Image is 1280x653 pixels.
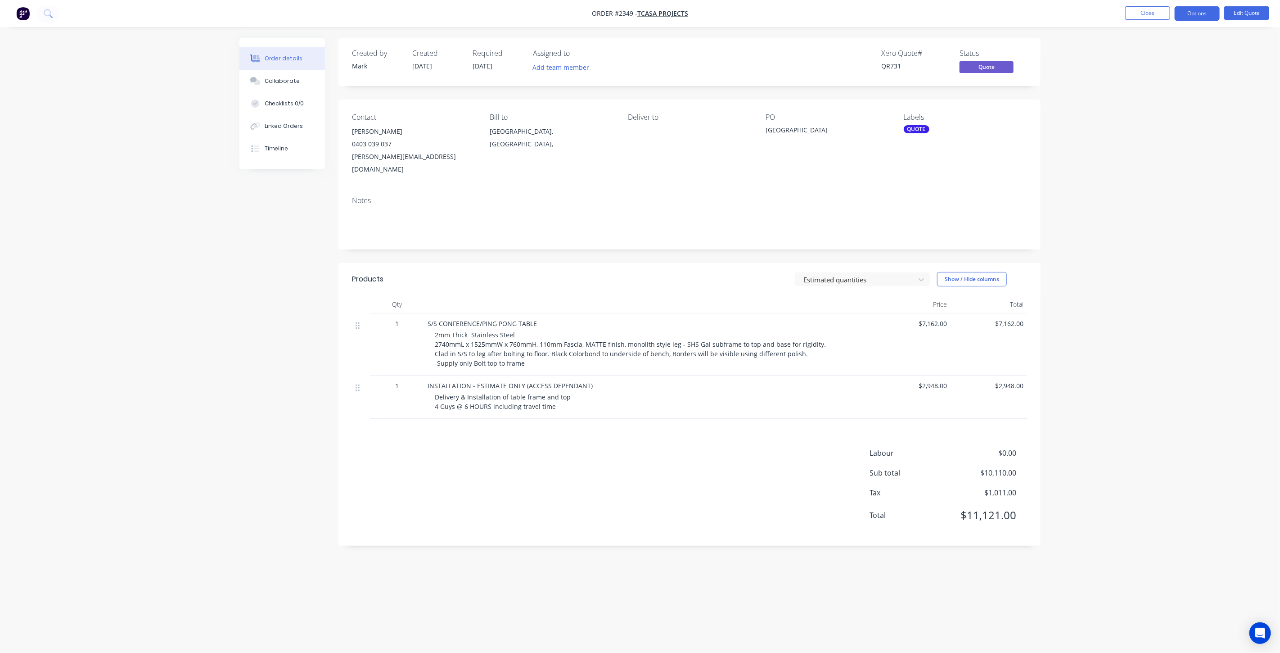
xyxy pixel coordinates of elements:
div: Notes [352,196,1027,205]
div: Required [473,49,522,58]
div: QUOTE [904,125,929,133]
button: Add team member [533,61,594,73]
span: $2,948.00 [878,381,947,390]
span: $7,162.00 [954,319,1023,328]
div: Mark [352,61,401,71]
div: Assigned to [533,49,623,58]
div: [GEOGRAPHIC_DATA], [GEOGRAPHIC_DATA], [490,125,613,154]
div: [PERSON_NAME]0403 039 037[PERSON_NAME][EMAIL_ADDRESS][DOMAIN_NAME] [352,125,475,176]
span: [DATE] [412,62,432,70]
span: Quote [960,61,1014,73]
button: Collaborate [239,70,325,92]
div: [GEOGRAPHIC_DATA], [GEOGRAPHIC_DATA], [490,125,613,150]
div: Status [960,49,1027,58]
span: Total [870,510,950,521]
div: 0403 039 037 [352,138,475,150]
div: Contact [352,113,475,122]
div: Bill to [490,113,613,122]
div: Products [352,274,383,285]
button: Options [1175,6,1220,21]
span: $2,948.00 [954,381,1023,390]
div: Labels [904,113,1027,122]
div: Total [951,295,1027,313]
span: INSTALLATION - ESTIMATE ONLY (ACCESS DEPENDANT) [428,381,593,390]
button: Close [1125,6,1170,20]
span: $11,121.00 [950,507,1016,523]
div: [GEOGRAPHIC_DATA] [766,125,878,138]
span: 1 [395,381,399,390]
div: Checklists 0/0 [265,100,304,108]
span: 2mm Thick Stainless Steel 2740mmL x 1525mmW x 760mmH, 110mm Fascia, MATTE finish, monolith style ... [435,331,826,367]
div: Deliver to [628,113,751,122]
button: Checklists 0/0 [239,92,325,115]
button: Order details [239,47,325,70]
span: Tax [870,487,950,498]
span: [DATE] [473,62,492,70]
div: Timeline [265,145,288,153]
button: Edit Quote [1224,6,1269,20]
div: Created [412,49,462,58]
img: Factory [16,7,30,20]
div: Linked Orders [265,122,303,130]
span: $10,110.00 [950,467,1016,478]
div: Open Intercom Messenger [1249,622,1271,644]
div: Collaborate [265,77,300,85]
span: Sub total [870,467,950,478]
div: Qty [370,295,424,313]
div: Order details [265,54,303,63]
span: S/S CONFERENCE/PING PONG TABLE [428,319,537,328]
div: Price [874,295,951,313]
div: Xero Quote # [881,49,949,58]
div: Created by [352,49,401,58]
button: Timeline [239,137,325,160]
button: Linked Orders [239,115,325,137]
div: PO [766,113,889,122]
span: $7,162.00 [878,319,947,328]
span: Labour [870,448,950,458]
span: $0.00 [950,448,1016,458]
span: Delivery & Installation of table frame and top 4 Guys @ 6 HOURS including travel time [435,393,571,411]
div: QR731 [881,61,949,71]
button: Add team member [528,61,594,73]
button: Show / Hide columns [937,272,1007,286]
div: [PERSON_NAME] [352,125,475,138]
span: Order #2349 - [592,9,637,18]
a: TCasa Projects [637,9,688,18]
span: 1 [395,319,399,328]
span: $1,011.00 [950,487,1016,498]
div: [PERSON_NAME][EMAIL_ADDRESS][DOMAIN_NAME] [352,150,475,176]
